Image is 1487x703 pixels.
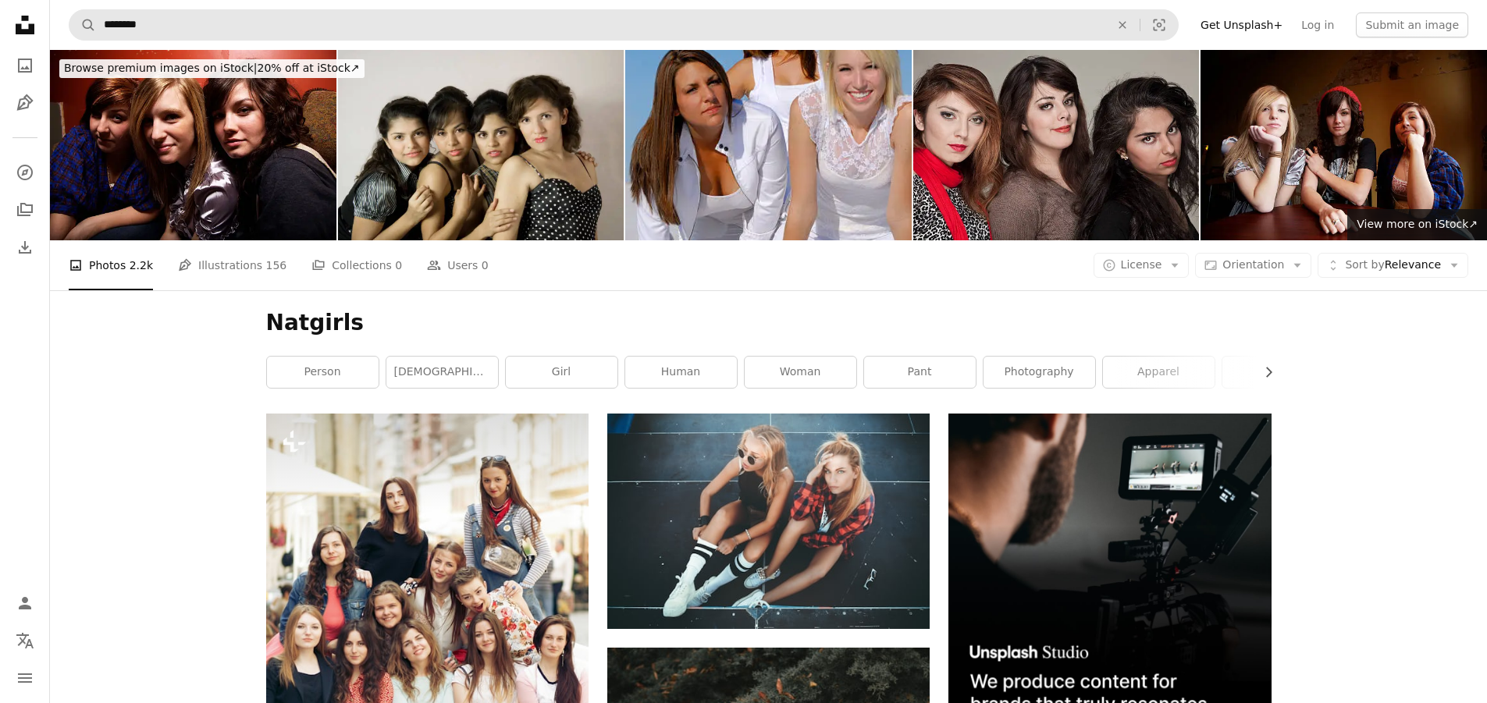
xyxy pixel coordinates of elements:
span: 20% off at iStock ↗ [64,62,360,74]
button: Search Unsplash [69,10,96,40]
a: girl [506,357,617,388]
h1: Natgirls [266,309,1272,337]
a: Collections 0 [311,240,402,290]
button: Visual search [1140,10,1178,40]
a: woman [745,357,856,388]
a: photography [984,357,1095,388]
button: scroll list to the right [1254,357,1272,388]
a: Users 0 [427,240,489,290]
span: Orientation [1222,258,1284,271]
a: person [267,357,379,388]
button: Submit an image [1356,12,1468,37]
span: 156 [266,257,287,274]
a: stylish happy women hipsters fashionable dressed smiling and sitting on bench in europe city stre... [266,648,589,662]
a: Illustrations 156 [178,240,286,290]
form: Find visuals sitewide [69,9,1179,41]
a: Collections [9,194,41,225]
span: View more on iStock ↗ [1357,218,1478,230]
span: Relevance [1345,257,1441,273]
span: Sort by [1345,258,1384,271]
img: Beautiful Young ladies [338,50,624,240]
a: two girls on floor [607,514,930,528]
button: Language [9,625,41,656]
a: clothing [1222,357,1334,388]
button: Clear [1105,10,1140,40]
a: Home — Unsplash [9,9,41,44]
a: Get Unsplash+ [1191,12,1292,37]
a: human [625,357,737,388]
img: Three women [913,50,1200,240]
a: Download History [9,232,41,263]
img: Teen Fashion [625,50,912,240]
span: License [1121,258,1162,271]
a: Log in [1292,12,1343,37]
a: Photos [9,50,41,81]
a: Browse premium images on iStock|20% off at iStock↗ [50,50,374,87]
a: Log in / Sign up [9,588,41,619]
a: Explore [9,157,41,188]
img: two girls on floor [607,414,930,628]
span: Browse premium images on iStock | [64,62,257,74]
a: View more on iStock↗ [1347,209,1487,240]
span: 0 [482,257,489,274]
button: License [1094,253,1190,278]
a: Illustrations [9,87,41,119]
button: Sort byRelevance [1318,253,1468,278]
a: apparel [1103,357,1215,388]
button: Orientation [1195,253,1311,278]
button: Menu [9,662,41,694]
img: young women coffee shop portraits [1201,50,1487,240]
a: [DEMOGRAPHIC_DATA] [386,357,498,388]
span: 0 [395,257,402,274]
img: young women coffee shop portraits [50,50,336,240]
a: pant [864,357,976,388]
